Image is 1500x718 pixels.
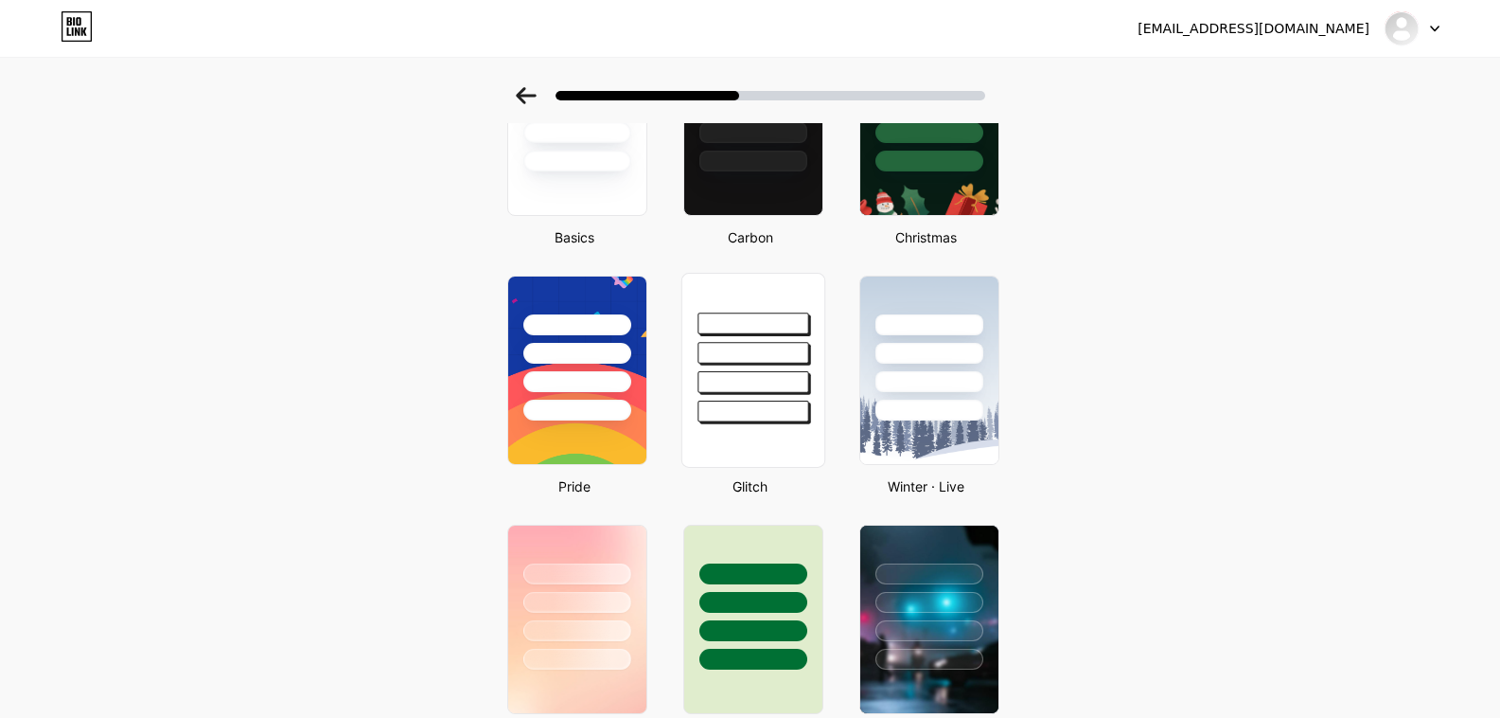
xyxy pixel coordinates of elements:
div: Pride [502,476,647,496]
div: Glitch [678,476,823,496]
div: Winter · Live [854,476,999,496]
div: Basics [502,227,647,247]
div: [EMAIL_ADDRESS][DOMAIN_NAME] [1138,19,1369,39]
div: Christmas [854,227,999,247]
img: forrestgroupuk [1384,10,1420,46]
div: Carbon [678,227,823,247]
